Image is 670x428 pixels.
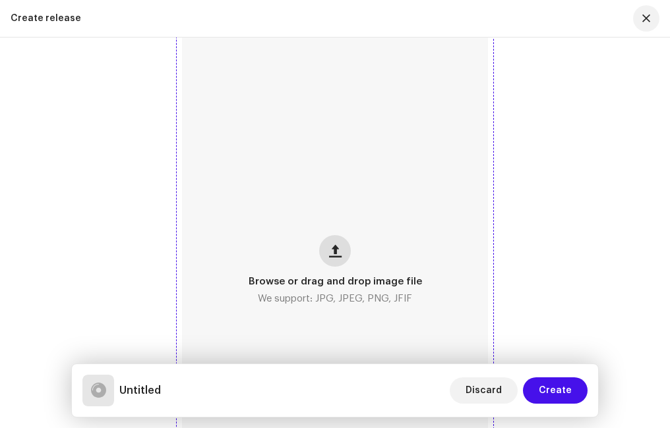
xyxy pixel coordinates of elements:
[539,377,572,404] span: Create
[258,292,412,307] span: We support: JPG, JPEG, PNG, JFIF
[11,13,81,24] div: Create release
[119,383,161,398] h5: Untitled
[466,377,502,404] span: Discard
[249,277,422,286] span: Browse or drag and drop image file
[523,377,588,404] button: Create
[450,377,518,404] button: Discard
